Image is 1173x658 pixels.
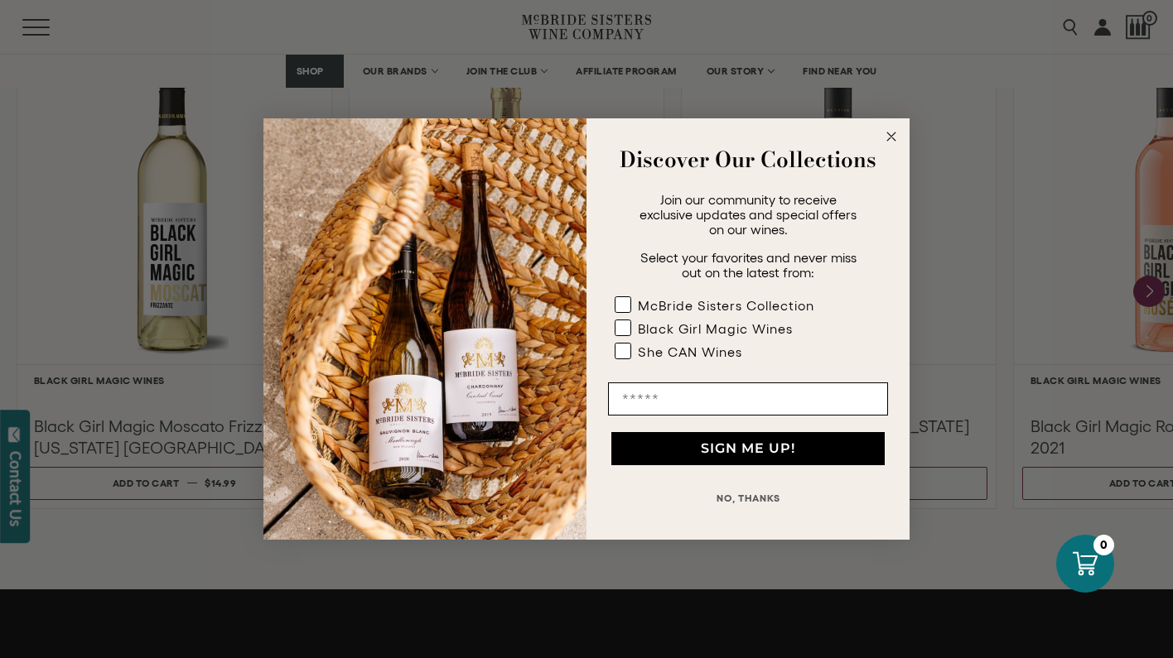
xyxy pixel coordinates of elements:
[611,432,885,465] button: SIGN ME UP!
[638,344,742,359] div: She CAN Wines
[638,298,814,313] div: McBride Sisters Collection
[620,143,876,175] strong: Discover Our Collections
[638,321,793,336] div: Black Girl Magic Wines
[608,382,888,415] input: Email
[608,482,888,515] button: NO, THANKS
[640,250,857,280] span: Select your favorites and never miss out on the latest from:
[640,192,857,237] span: Join our community to receive exclusive updates and special offers on our wines.
[1093,535,1114,555] div: 0
[881,127,901,146] button: Close dialog
[263,118,586,540] img: 42653730-7e35-4af7-a99d-12bf478283cf.jpeg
